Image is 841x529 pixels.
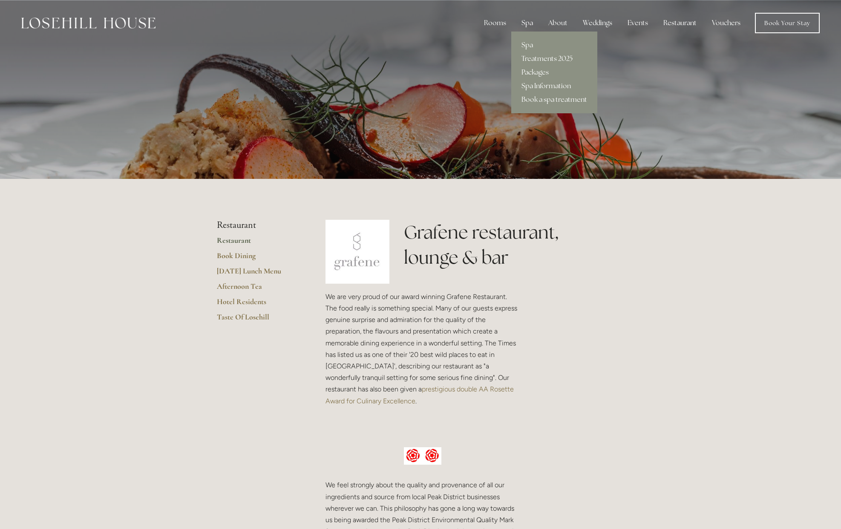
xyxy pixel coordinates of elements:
[621,14,655,32] div: Events
[515,14,540,32] div: Spa
[217,266,298,282] a: [DATE] Lunch Menu
[511,93,597,106] a: Book a spa treatment
[325,291,520,407] p: We are very proud of our award winning Grafene Restaurant. The food really is something special. ...
[21,17,156,29] img: Losehill House
[705,14,747,32] a: Vouchers
[511,52,597,66] a: Treatments 2025
[325,385,516,405] a: prestigious double AA Rosette Award for Culinary Excellence
[755,13,820,33] a: Book Your Stay
[541,14,574,32] div: About
[511,79,597,93] a: Spa Information
[217,297,298,312] a: Hotel Residents
[477,14,513,32] div: Rooms
[511,66,597,79] a: Packages
[217,236,298,251] a: Restaurant
[511,38,597,52] a: Spa
[404,220,624,270] h1: Grafene restaurant, lounge & bar
[217,220,298,231] li: Restaurant
[217,312,298,328] a: Taste Of Losehill
[325,220,389,284] img: grafene.jpg
[217,251,298,266] a: Book Dining
[217,282,298,297] a: Afternoon Tea
[657,14,703,32] div: Restaurant
[404,447,442,465] img: AA culinary excellence.jpg
[576,14,619,32] div: Weddings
